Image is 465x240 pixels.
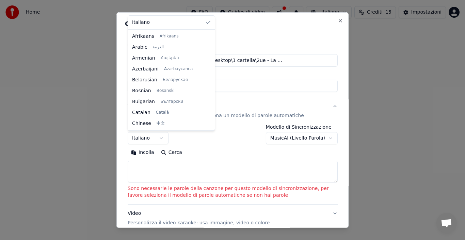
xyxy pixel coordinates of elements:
[161,55,179,61] span: Հայերեն
[132,44,147,51] span: Arabic
[132,98,155,105] span: Bulgarian
[157,121,165,126] span: 中文
[160,99,183,105] span: Български
[132,120,151,127] span: Chinese
[132,77,157,83] span: Belarusian
[156,110,169,115] span: Català
[157,88,175,94] span: Bosanski
[132,19,150,26] span: Italiano
[132,55,155,62] span: Armenian
[160,34,179,39] span: Afrikaans
[164,66,193,72] span: Azərbaycanca
[132,87,151,94] span: Bosnian
[132,66,159,73] span: Azerbaijani
[163,77,188,83] span: Беларуская
[132,109,150,116] span: Catalan
[132,33,154,40] span: Afrikaans
[153,45,164,50] span: العربية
